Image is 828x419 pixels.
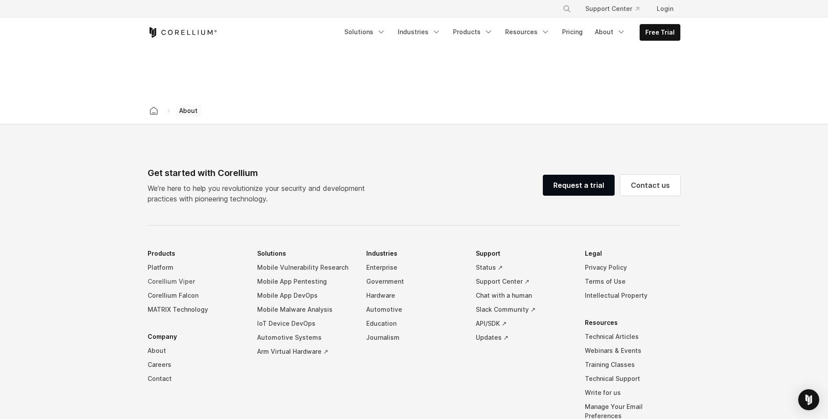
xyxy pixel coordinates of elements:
[476,275,571,289] a: Support Center ↗
[148,372,243,386] a: Contact
[257,345,353,359] a: Arm Virtual Hardware ↗
[798,389,819,410] div: Open Intercom Messenger
[476,289,571,303] a: Chat with a human
[557,24,588,40] a: Pricing
[476,261,571,275] a: Status ↗
[257,331,353,345] a: Automotive Systems
[620,175,680,196] a: Contact us
[148,303,243,317] a: MATRIX Technology
[578,1,646,17] a: Support Center
[146,105,162,117] a: Corellium home
[366,261,462,275] a: Enterprise
[552,1,680,17] div: Navigation Menu
[393,24,446,40] a: Industries
[366,317,462,331] a: Education
[148,261,243,275] a: Platform
[650,1,680,17] a: Login
[257,275,353,289] a: Mobile App Pentesting
[366,275,462,289] a: Government
[585,344,680,358] a: Webinars & Events
[148,358,243,372] a: Careers
[559,1,575,17] button: Search
[585,261,680,275] a: Privacy Policy
[366,303,462,317] a: Automotive
[590,24,631,40] a: About
[640,25,680,40] a: Free Trial
[585,275,680,289] a: Terms of Use
[585,289,680,303] a: Intellectual Property
[366,331,462,345] a: Journalism
[148,183,372,204] p: We’re here to help you revolutionize your security and development practices with pioneering tech...
[585,330,680,344] a: Technical Articles
[148,27,217,38] a: Corellium Home
[257,289,353,303] a: Mobile App DevOps
[543,175,615,196] a: Request a trial
[257,303,353,317] a: Mobile Malware Analysis
[148,275,243,289] a: Corellium Viper
[585,358,680,372] a: Training Classes
[476,303,571,317] a: Slack Community ↗
[176,105,201,117] span: About
[148,344,243,358] a: About
[585,386,680,400] a: Write for us
[257,317,353,331] a: IoT Device DevOps
[148,289,243,303] a: Corellium Falcon
[148,166,372,180] div: Get started with Corellium
[476,317,571,331] a: API/SDK ↗
[339,24,680,41] div: Navigation Menu
[366,289,462,303] a: Hardware
[257,261,353,275] a: Mobile Vulnerability Research
[500,24,555,40] a: Resources
[448,24,498,40] a: Products
[585,372,680,386] a: Technical Support
[339,24,391,40] a: Solutions
[476,331,571,345] a: Updates ↗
